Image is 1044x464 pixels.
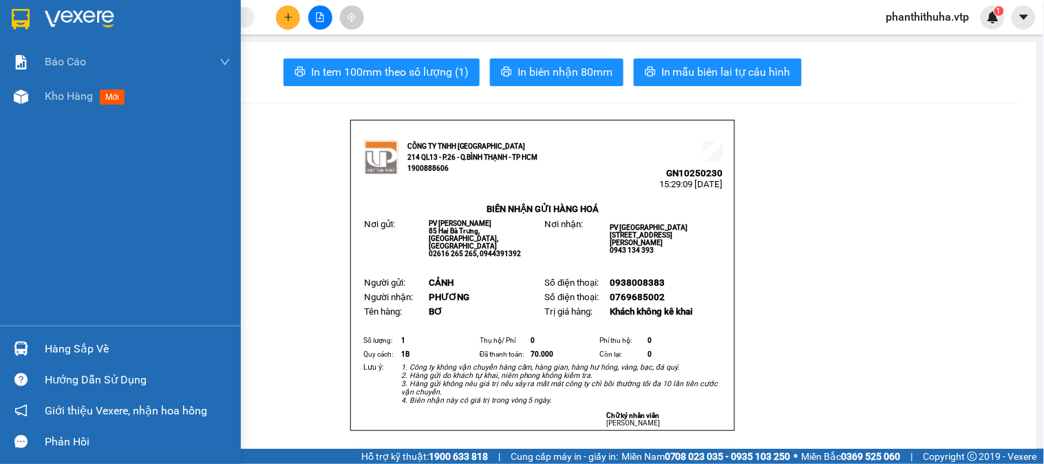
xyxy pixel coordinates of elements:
sup: 1 [994,6,1004,16]
td: Đã thanh toán: [478,348,529,361]
span: PV [PERSON_NAME] [47,96,100,112]
span: Người gửi: [364,277,405,288]
span: Kho hàng [45,89,93,103]
strong: BIÊN NHẬN GỬI HÀNG HOÁ [47,83,160,93]
span: copyright [968,452,977,461]
strong: 1900 633 818 [429,451,488,462]
span: aim [347,12,356,22]
span: [STREET_ADDRESS][PERSON_NAME] [610,231,672,246]
strong: CÔNG TY TNHH [GEOGRAPHIC_DATA] 214 QL13 - P.26 - Q.BÌNH THẠNH - TP HCM 1900888606 [36,22,111,74]
span: 1 [997,6,1001,16]
span: mới [100,89,125,105]
span: Nơi nhận: [544,219,583,229]
span: Số điện thoại: [544,277,599,288]
span: printer [645,66,656,79]
span: [PERSON_NAME] [606,419,660,427]
span: Lưu ý: [363,363,384,372]
strong: 0369 525 060 [842,451,901,462]
span: 0943 134 393 [610,246,654,254]
span: Nơi gửi: [14,96,28,116]
span: question-circle [14,373,28,386]
img: warehouse-icon [14,341,28,356]
span: BƠ [429,306,443,317]
span: GN10250230 [667,168,723,178]
button: printerIn biên nhận 80mm [490,59,624,86]
button: caret-down [1012,6,1036,30]
span: 1B [401,350,409,358]
span: notification [14,404,28,417]
span: phanthithuha.vtp [875,8,981,25]
span: Người nhận: [364,292,413,302]
span: Báo cáo [45,53,86,70]
img: logo [364,140,398,175]
img: warehouse-icon [14,89,28,104]
span: In tem 100mm theo số lượng (1) [311,63,469,81]
button: file-add [308,6,332,30]
span: PV [PERSON_NAME] [429,220,491,227]
span: Khách không kê khai [610,306,692,317]
td: Quy cách: [361,348,399,361]
span: 0 [648,350,652,358]
img: logo-vxr [12,9,30,30]
span: Hỗ trợ kỹ thuật: [361,449,488,464]
td: Số lượng: [361,334,399,348]
strong: BIÊN NHẬN GỬI HÀNG HOÁ [487,204,599,214]
span: 0769685002 [610,292,665,302]
strong: 0708 023 035 - 0935 103 250 [665,451,791,462]
button: printerIn mẫu biên lai tự cấu hình [634,59,802,86]
span: 0 [531,337,535,344]
span: 0 [648,337,652,344]
span: 1 [401,337,405,344]
span: CẢNH [429,277,454,288]
span: Nơi nhận: [105,96,127,116]
span: printer [501,66,512,79]
img: solution-icon [14,55,28,70]
span: down [220,56,231,67]
td: Phí thu hộ: [597,334,646,348]
span: PHƯƠNG [429,292,469,302]
span: ⚪️ [794,454,798,459]
strong: Chữ ký nhân viên [607,412,660,419]
div: Hướng dẫn sử dụng [45,370,231,390]
span: 02616 265 265, 0944391392 [429,250,521,257]
button: printerIn tem 100mm theo số lượng (1) [284,59,480,86]
span: GN10250230 [138,52,194,62]
span: 0938008383 [610,277,665,288]
span: caret-down [1018,11,1030,23]
span: PV [GEOGRAPHIC_DATA] [610,224,688,231]
span: In biên nhận 80mm [518,63,612,81]
strong: CÔNG TY TNHH [GEOGRAPHIC_DATA] 214 QL13 - P.26 - Q.BÌNH THẠNH - TP HCM 1900888606 [407,143,538,172]
span: Trị giá hàng: [544,306,593,317]
td: Còn lại: [597,348,646,361]
span: Tên hàng: [364,306,402,317]
span: Nơi gửi: [364,219,395,229]
span: Miền Nam [621,449,791,464]
em: 1. Công ty không vận chuyển hàng cấm, hàng gian, hàng hư hỏng, vàng, bạc, đá quý. 2. Hàng gửi do ... [401,363,718,405]
span: | [911,449,913,464]
div: Phản hồi [45,432,231,452]
span: 15:29:09 [DATE] [660,179,723,189]
span: Cung cấp máy in - giấy in: [511,449,618,464]
span: printer [295,66,306,79]
span: 85 Hai Bà Trưng, [GEOGRAPHIC_DATA], [GEOGRAPHIC_DATA] [429,227,498,250]
span: Số điện thoại: [544,292,599,302]
span: 70.000 [531,350,554,358]
span: In mẫu biên lai tự cấu hình [661,63,791,81]
span: 15:29:09 [DATE] [131,62,194,72]
span: message [14,435,28,448]
span: | [498,449,500,464]
img: icon-new-feature [987,11,999,23]
button: aim [340,6,364,30]
button: plus [276,6,300,30]
span: file-add [315,12,325,22]
span: plus [284,12,293,22]
span: Giới thiệu Vexere, nhận hoa hồng [45,402,207,419]
img: logo [14,31,32,65]
span: Miền Bắc [802,449,901,464]
div: Hàng sắp về [45,339,231,359]
td: Thụ hộ/ Phí [478,334,529,348]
